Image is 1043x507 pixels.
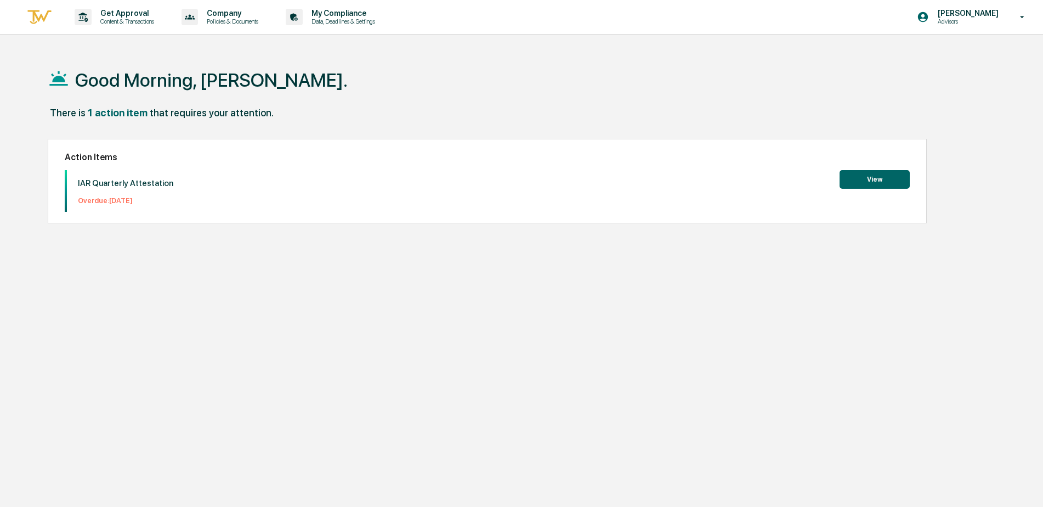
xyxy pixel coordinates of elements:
[929,18,1004,25] p: Advisors
[92,18,160,25] p: Content & Transactions
[840,170,910,189] button: View
[303,9,381,18] p: My Compliance
[88,107,148,119] div: 1 action item
[303,18,381,25] p: Data, Deadlines & Settings
[26,8,53,26] img: logo
[75,69,348,91] h1: Good Morning, [PERSON_NAME].
[78,178,173,188] p: IAR Quarterly Attestation
[50,107,86,119] div: There is
[198,9,264,18] p: Company
[65,152,910,162] h2: Action Items
[198,18,264,25] p: Policies & Documents
[840,173,910,184] a: View
[150,107,274,119] div: that requires your attention.
[929,9,1004,18] p: [PERSON_NAME]
[78,196,173,205] p: Overdue: [DATE]
[92,9,160,18] p: Get Approval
